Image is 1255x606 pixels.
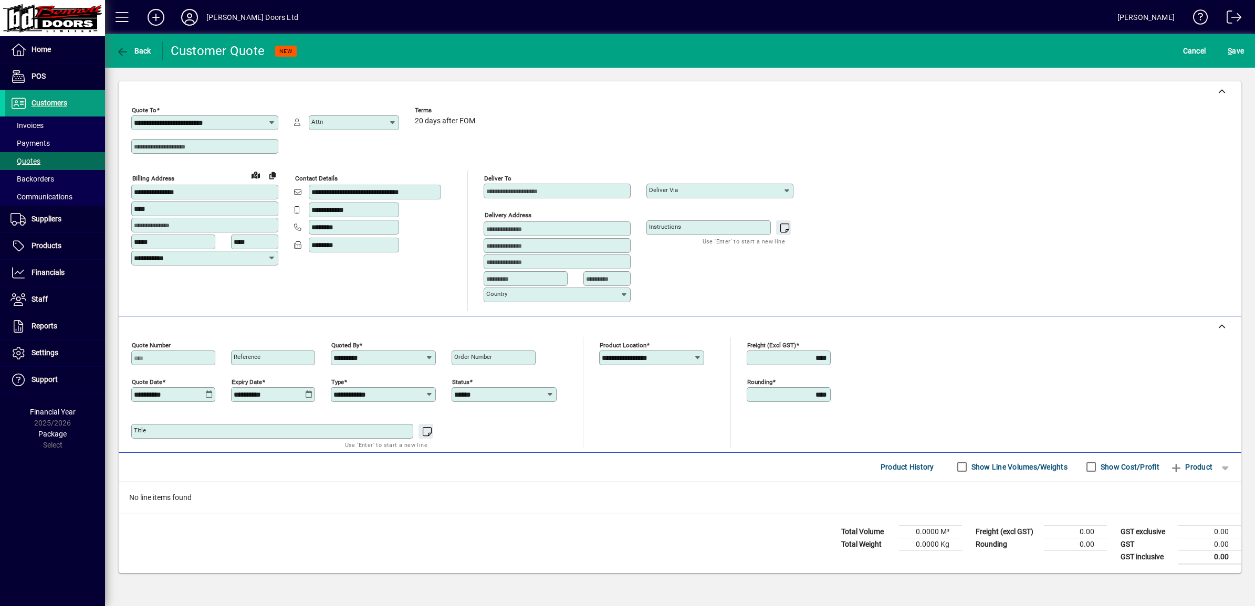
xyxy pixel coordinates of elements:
label: Show Cost/Profit [1099,462,1159,472]
mat-label: Product location [600,341,646,348]
div: [PERSON_NAME] [1117,9,1175,26]
a: POS [5,63,105,90]
a: Payments [5,134,105,152]
button: Save [1225,41,1247,60]
span: Backorders [11,175,54,183]
span: Terms [415,107,478,114]
span: Financials [32,268,65,277]
span: Home [32,45,51,54]
mat-label: Freight (excl GST) [747,341,796,348]
a: Home [5,37,105,63]
td: 0.00 [1178,525,1241,538]
button: Cancel [1180,41,1209,60]
td: Rounding [970,538,1044,550]
span: Product History [881,459,934,475]
a: Invoices [5,116,105,134]
span: Package [38,430,67,438]
button: Product History [876,458,938,476]
span: Payments [11,139,50,147]
td: 0.0000 Kg [899,538,962,550]
mat-label: Quoted by [331,341,359,348]
td: Total Volume [836,525,899,538]
mat-label: Rounding [747,378,772,385]
span: Product [1170,459,1212,475]
td: GST inclusive [1115,550,1178,564]
span: Quotes [11,157,40,165]
td: 0.00 [1178,538,1241,550]
label: Show Line Volumes/Weights [969,462,1068,472]
a: Products [5,233,105,259]
a: Settings [5,340,105,366]
button: Back [113,41,154,60]
span: 20 days after EOM [415,117,475,125]
mat-label: Deliver To [484,175,511,182]
a: Communications [5,188,105,206]
span: POS [32,72,46,80]
div: No line items found [119,482,1241,514]
span: Reports [32,322,57,330]
mat-label: Quote number [132,341,171,348]
mat-hint: Use 'Enter' to start a new line [345,439,427,451]
div: Customer Quote [171,42,265,59]
button: Copy to Delivery address [264,167,281,184]
mat-label: Instructions [649,223,681,230]
mat-label: Title [134,427,146,434]
td: Freight (excl GST) [970,525,1044,538]
td: GST exclusive [1115,525,1178,538]
a: Financials [5,260,105,286]
span: Settings [32,348,58,357]
button: Product [1165,458,1218,476]
a: Support [5,367,105,393]
a: View on map [247,166,264,183]
span: ave [1228,42,1244,59]
span: Support [32,375,58,384]
span: Invoices [11,121,44,130]
div: [PERSON_NAME] Doors Ltd [206,9,298,26]
td: 0.00 [1178,550,1241,564]
mat-label: Expiry date [232,378,262,385]
span: NEW [279,48,292,55]
td: 0.00 [1044,538,1107,550]
mat-hint: Use 'Enter' to start a new line [703,235,785,247]
mat-label: Reference [234,353,260,360]
mat-label: Attn [311,118,323,125]
mat-label: Quote date [132,378,162,385]
app-page-header-button: Back [105,41,163,60]
a: Quotes [5,152,105,170]
span: Customers [32,99,67,107]
span: Communications [11,193,72,201]
td: 0.00 [1044,525,1107,538]
span: S [1228,47,1232,55]
a: Reports [5,313,105,339]
button: Add [139,8,173,27]
span: Staff [32,295,48,303]
td: GST [1115,538,1178,550]
a: Logout [1219,2,1242,36]
span: Financial Year [30,408,76,416]
mat-label: Order number [454,353,492,360]
td: Total Weight [836,538,899,550]
span: Back [116,47,151,55]
span: Suppliers [32,215,61,223]
span: Products [32,241,61,250]
a: Suppliers [5,206,105,232]
mat-label: Type [331,378,344,385]
button: Profile [173,8,206,27]
a: Backorders [5,170,105,188]
mat-label: Country [486,290,507,297]
a: Knowledge Base [1185,2,1208,36]
mat-label: Deliver via [649,186,678,194]
a: Staff [5,286,105,313]
td: 0.0000 M³ [899,525,962,538]
span: Cancel [1183,42,1206,59]
mat-label: Status [452,378,469,385]
mat-label: Quote To [132,107,156,114]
